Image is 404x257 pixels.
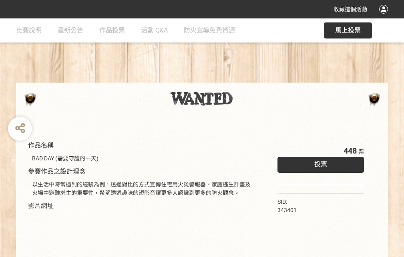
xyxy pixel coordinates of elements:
button: 馬上投票 [324,22,372,38]
div: 以生活中時常遇到的經驗為例，透過對比的方式宣傳住宅用火災警報器、家庭逃生計畫及火場中避難求生的重要性，希望透過趣味的短影音讓更多人認識到更多的防火觀念。 [32,180,253,197]
a: 活動 Q&A [141,18,168,42]
span: 448 [344,146,357,156]
span: 活動 Q&A [141,26,168,34]
span: 馬上投票 [335,26,361,34]
div: BAD DAY (需要守護的一天) [32,154,253,163]
a: 防火宣導免費資源 [184,18,235,42]
span: 影片網址 [28,202,54,210]
span: 收藏這個活動 [334,6,367,12]
span: 票 [358,148,364,155]
iframe: Facebook Share [299,198,339,206]
span: 作品名稱 [28,142,54,149]
span: 參賽作品之設計理念 [28,168,86,175]
span: 防火宣導免費資源 [184,26,235,34]
span: 最新公告 [58,26,83,34]
span: 比賽說明 [16,26,42,34]
span: 作品投票 [99,26,125,34]
span: 投票 [314,160,327,168]
a: 比賽說明 [16,18,42,42]
a: 最新公告 [58,18,83,42]
a: 作品投票 [99,18,125,42]
span: SID: 343401 [277,198,297,213]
